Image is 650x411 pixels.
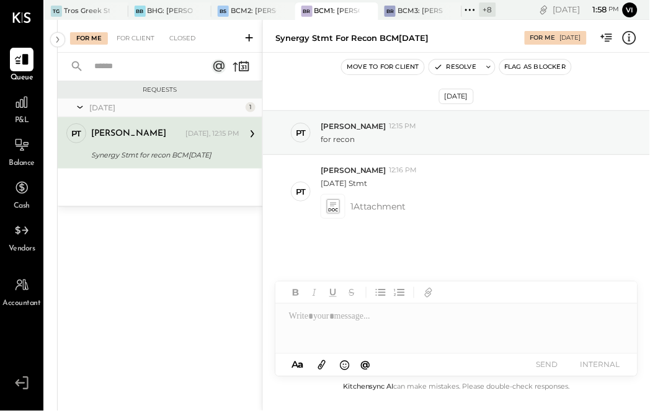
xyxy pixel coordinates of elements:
div: PT [296,186,306,198]
div: Tros Greek Street Food - [GEOGRAPHIC_DATA] [64,6,110,16]
button: Unordered List [373,285,389,301]
span: [PERSON_NAME] [321,121,386,131]
div: BS [218,6,229,17]
span: @ [361,359,371,371]
a: Queue [1,48,43,84]
span: Balance [9,158,35,169]
div: Synergy Stmt for recon BCM[DATE] [91,149,236,161]
div: [PERSON_NAME] [91,128,166,140]
div: For Client [110,32,161,45]
button: Flag as Blocker [500,60,571,74]
div: Synergy Stmt for recon BCM[DATE] [275,32,429,44]
div: [DATE] [89,102,243,113]
span: a [298,359,304,371]
span: 1 Attachment [350,194,406,219]
div: PT [296,127,306,139]
span: pm [609,5,620,14]
div: TG [51,6,62,17]
a: Balance [1,133,43,169]
a: Cash [1,176,43,212]
button: Underline [325,285,341,301]
div: Requests [64,86,256,94]
div: 1 [246,102,256,112]
div: BR [301,6,313,17]
button: Vi [623,2,638,17]
div: BB [135,6,146,17]
p: for recon [321,134,355,144]
a: P&L [1,91,43,126]
button: SEND [522,356,572,373]
p: [DATE] Stmt [321,178,367,188]
button: Add URL [421,285,437,301]
span: [PERSON_NAME] [321,165,386,175]
a: Accountant [1,273,43,309]
span: P&L [15,115,29,126]
button: Move to for client [342,60,424,74]
button: Bold [288,285,304,301]
button: @ [357,357,375,373]
div: For Me [530,33,556,42]
button: Ordered List [391,285,407,301]
a: Vendors [1,219,43,255]
div: BHG: [PERSON_NAME] Hospitality Group, LLC [148,6,194,16]
span: 12:15 PM [390,122,417,131]
button: Italic [306,285,323,301]
div: BCM1: [PERSON_NAME] Kitchen Bar Market [314,6,360,16]
span: Vendors [9,244,35,255]
div: [DATE], 12:15 PM [185,129,239,139]
span: Queue [11,73,33,84]
div: [DATE] [560,33,581,42]
div: BR [385,6,396,17]
div: [DATE] [553,4,620,15]
button: Resolve [429,60,481,74]
div: + 8 [479,2,496,17]
div: [DATE] [439,89,474,104]
span: Accountant [3,298,41,309]
div: PT [71,128,81,139]
span: 1 : 58 [582,4,607,15]
span: 12:16 PM [390,166,417,175]
div: BCM3: [PERSON_NAME] Westside Grill [398,6,443,16]
div: Closed [163,32,202,45]
button: Strikethrough [344,285,360,301]
div: For Me [70,32,108,45]
span: Cash [14,201,30,212]
button: INTERNAL [576,356,625,373]
div: copy link [538,3,550,16]
button: Aa [288,358,308,372]
div: BCM2: [PERSON_NAME] American Cooking [231,6,277,16]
